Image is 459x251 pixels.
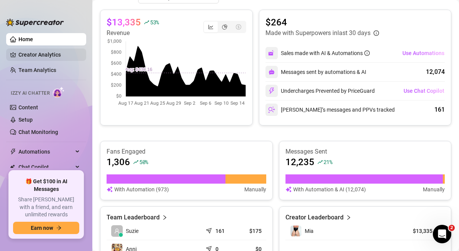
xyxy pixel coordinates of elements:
img: logo-BBDzfeDw.svg [6,18,64,26]
article: $175 [239,227,262,235]
article: $13,335 [107,16,141,28]
button: Use Chat Copilot [403,85,445,97]
span: Earn now [31,225,53,231]
article: Team Leaderboard [107,213,160,222]
span: Mia [305,228,314,234]
img: svg%3e [268,106,275,113]
span: 53 % [150,18,159,26]
span: Suzie [126,227,139,235]
article: With Automation (973) [114,185,169,194]
span: right [346,213,351,222]
a: Home [18,36,33,42]
article: Made with Superpowers in last 30 days [265,28,371,38]
a: Chat Monitoring [18,129,58,135]
div: Undercharges Prevented by PriceGuard [265,85,375,97]
span: Share [PERSON_NAME] with a friend, and earn unlimited rewards [13,196,79,219]
span: rise [133,159,139,165]
span: send [206,226,214,234]
article: Creator Leaderboard [285,213,344,222]
span: info-circle [364,50,370,56]
img: AI Chatter [53,87,65,98]
article: Manually [423,185,445,194]
button: Earn nowarrow-right [13,222,79,234]
img: Chat Copilot [10,164,15,170]
span: Use Chat Copilot [404,88,444,94]
img: svg%3e [268,50,275,57]
iframe: Intercom live chat [433,225,451,243]
article: $264 [265,16,379,28]
a: Content [18,104,38,110]
div: 161 [434,105,445,114]
img: svg%3e [269,69,275,75]
article: Messages Sent [285,147,445,156]
a: Creator Analytics [18,49,80,61]
article: Revenue [107,28,159,38]
div: 12,074 [426,67,445,77]
article: $13,335.01 [405,227,440,235]
a: Setup [18,117,33,123]
article: With Automation & AI (12,074) [293,185,366,194]
img: svg%3e [268,87,275,94]
article: 161 [215,227,225,235]
img: Mia [290,226,301,236]
img: svg%3e [285,185,292,194]
span: line-chart [208,24,214,30]
span: pie-chart [222,24,227,30]
span: user [114,228,120,234]
div: Sales made with AI & Automations [281,49,370,57]
span: 2 [449,225,455,231]
span: info-circle [374,30,379,36]
span: 🎁 Get $100 in AI Messages [13,178,79,193]
span: Use Automations [402,50,444,56]
article: 1,306 [107,156,130,168]
article: 12,235 [285,156,314,168]
span: thunderbolt [10,149,16,155]
article: Fans Engaged [107,147,266,156]
div: segmented control [203,21,246,33]
button: Use Automations [402,47,445,59]
span: dollar-circle [236,24,241,30]
span: 50 % [139,158,148,166]
div: Messages sent by automations & AI [265,66,366,78]
span: rise [317,159,323,165]
article: Manually [244,185,266,194]
span: 21 % [324,158,332,166]
span: arrow-right [56,225,62,231]
span: Automations [18,146,73,158]
span: Izzy AI Chatter [11,90,50,97]
span: right [162,213,167,222]
span: Chat Copilot [18,161,73,173]
div: [PERSON_NAME]’s messages and PPVs tracked [265,104,395,116]
a: Team Analytics [18,67,56,73]
span: rise [144,20,149,25]
img: svg%3e [107,185,113,194]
